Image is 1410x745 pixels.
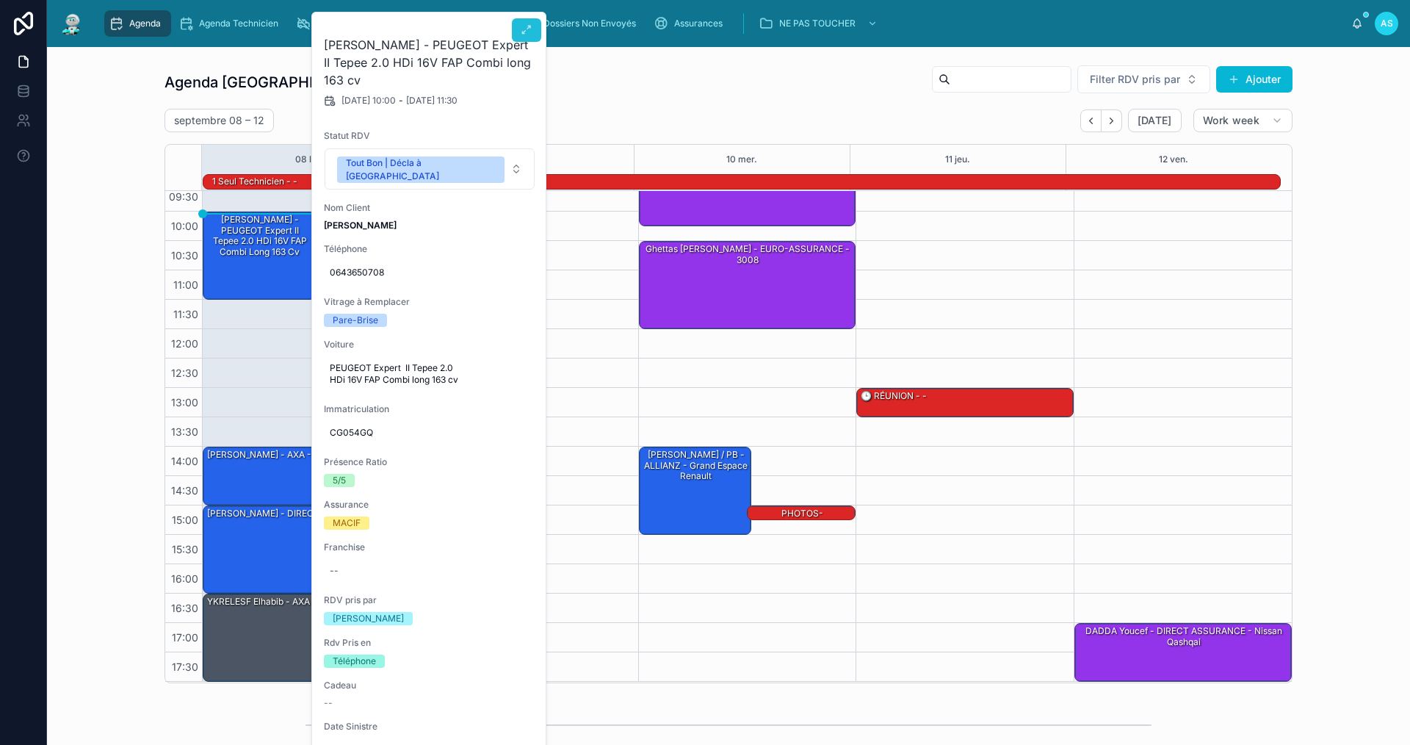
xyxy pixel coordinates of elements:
span: Dossiers Non Envoyés [543,18,636,29]
span: 16:30 [167,602,202,614]
span: AS [1381,18,1393,29]
div: Tout Bon | Décla à [GEOGRAPHIC_DATA] [346,156,496,183]
div: [PERSON_NAME] - PEUGEOT Expert II Tepee 2.0 HDi 16V FAP Combi long 163 cv [206,213,314,259]
button: 08 lun. [295,145,325,174]
button: Select Button [1077,65,1210,93]
h2: septembre 08 – 12 [174,113,264,128]
span: 15:30 [168,543,202,555]
div: 5/5 [333,474,346,487]
div: 1 seul technicien - - [211,174,299,189]
div: scrollable content [97,7,1351,40]
span: Franchise [324,541,535,553]
div: [PERSON_NAME] - DIRECT ASSURANCE - Clio 4 [203,506,419,593]
div: DADDA Youcef - DIRECT ASSURANCE - Nissan qashqai [1075,624,1291,681]
span: 11:00 [170,278,202,291]
span: 14:00 [167,455,202,467]
a: Rack [383,10,440,37]
button: Ajouter [1216,66,1292,93]
span: Agenda [129,18,161,29]
span: 15:00 [168,514,202,526]
span: Cadeau [324,680,535,691]
span: 17:30 [168,661,202,673]
div: [PERSON_NAME] - AXA - 308 [203,447,419,505]
div: [PERSON_NAME] [333,612,404,625]
span: Téléphone [324,243,535,255]
div: 1 seul technicien - - [211,175,299,188]
button: Select Button [325,148,535,190]
span: Rdv Pris en [324,637,535,649]
div: PHOTOS-[PERSON_NAME] / TPANO - ALLIANZ - Grand espace Renault [750,507,854,553]
div: [PERSON_NAME] - PEUGEOT Expert II Tepee 2.0 HDi 16V FAP Combi long 163 cv [203,212,315,299]
div: YKRELESF elhabib - AXA - Laguna 2 [206,595,358,608]
span: 12:30 [167,367,202,379]
a: RDV Annulés [292,10,380,37]
div: [PERSON_NAME] / PB - ALLIANZ - Grand espace Renault [642,448,751,483]
span: PEUGEOT Expert II Tepee 2.0 HDi 16V FAP Combi long 163 cv [330,362,529,386]
span: 14:30 [167,484,202,497]
div: Ghettas [PERSON_NAME] - EURO-ASSURANCE - 3008 [642,242,855,267]
a: Assurances [649,10,733,37]
a: Cadeaux [443,10,516,37]
span: Assurances [674,18,723,29]
span: 16:00 [167,572,202,585]
button: [DATE] [1128,109,1182,132]
h1: Agenda [GEOGRAPHIC_DATA][PERSON_NAME] [164,72,493,93]
span: NE PAS TOUCHER [779,18,856,29]
div: [PERSON_NAME] - DIRECT ASSURANCE - Clio 4 [206,507,411,520]
span: Agenda Technicien [199,18,278,29]
span: 0643650708 [330,267,529,278]
span: -- [324,697,333,709]
button: Back [1080,109,1102,132]
button: 12 ven. [1159,145,1188,174]
div: PHOTOS-[PERSON_NAME] / TPANO - ALLIANZ - Grand espace Renault [748,506,855,521]
div: Pare-Brise [333,314,378,327]
div: YKRELESF elhabib - AXA - Laguna 2 [203,594,419,681]
span: 10:00 [167,220,202,232]
span: 12:00 [167,337,202,350]
span: Présence Ratio [324,456,535,468]
span: 13:00 [167,396,202,409]
span: [DATE] [1138,114,1172,127]
a: Dossiers Non Envoyés [518,10,646,37]
span: 10:30 [167,249,202,262]
span: 17:00 [168,631,202,644]
img: App logo [59,12,85,35]
div: DADDA Youcef - DIRECT ASSURANCE - Nissan qashqai [1077,625,1290,649]
button: 11 jeu. [945,145,970,174]
span: Voiture [324,339,535,350]
a: Agenda [104,10,171,37]
span: Work week [1203,114,1259,127]
span: Date Sinistre [324,721,535,733]
span: Immatriculation [324,403,535,415]
button: Work week [1193,109,1292,132]
span: Statut RDV [324,130,535,142]
span: [DATE] 11:30 [406,95,458,107]
div: 🕒 RÉUNION - - [859,389,928,403]
span: 11:30 [170,308,202,320]
div: [PERSON_NAME] - AXA - 308 [206,448,331,461]
span: Filter RDV pris par [1090,72,1180,87]
span: 09:30 [165,190,202,203]
div: -- [330,565,339,577]
span: CG054GQ [330,427,529,439]
span: Assurance [324,499,535,511]
a: Agenda Technicien [174,10,289,37]
a: NE PAS TOUCHER [754,10,885,37]
div: Téléphone [333,655,376,668]
div: 🕒 RÉUNION - - [857,389,1073,417]
strong: [PERSON_NAME] [324,220,397,231]
span: [DATE] 10:00 [341,95,396,107]
span: Nom Client [324,202,535,214]
span: - [399,95,403,107]
span: Vitrage à Remplacer [324,296,535,308]
button: 10 mer. [726,145,757,174]
button: Next [1102,109,1122,132]
div: [PERSON_NAME] / PB - ALLIANZ - Grand espace Renault [640,447,751,534]
span: 13:30 [167,425,202,438]
div: Ghettas [PERSON_NAME] - EURO-ASSURANCE - 3008 [640,242,856,328]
